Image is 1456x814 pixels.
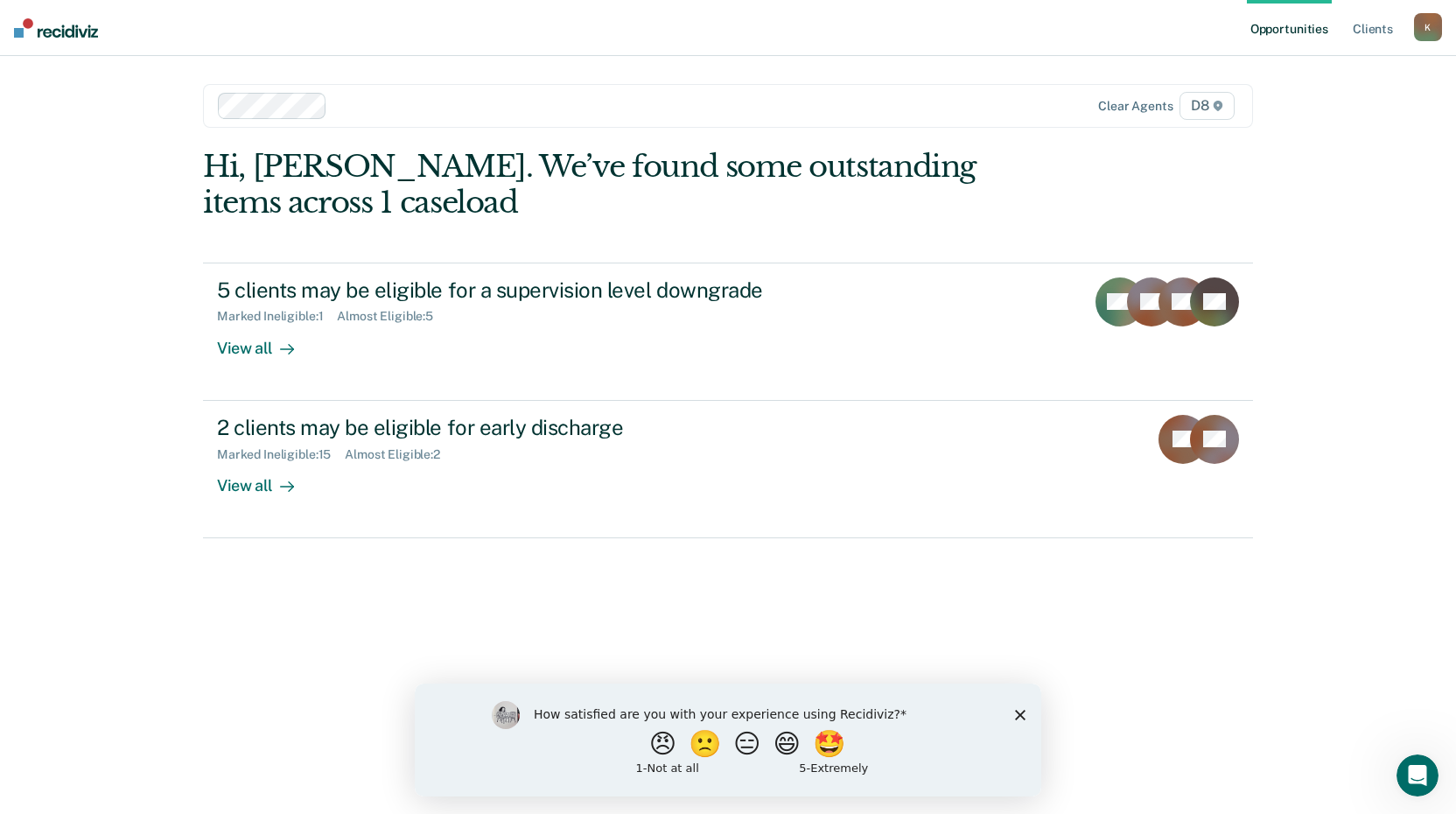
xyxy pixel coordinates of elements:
div: Marked Ineligible : 1 [217,309,337,324]
div: Almost Eligible : 5 [337,309,447,324]
div: Hi, [PERSON_NAME]. We’ve found some outstanding items across 1 caseload [203,149,1043,221]
div: View all [217,461,315,495]
img: Recidiviz [14,18,98,38]
iframe: Survey by Kim from Recidiviz [415,684,1041,796]
div: Almost Eligible : 2 [345,447,454,462]
a: 5 clients may be eligible for a supervision level downgradeMarked Ineligible:1Almost Eligible:5Vi... [203,263,1253,401]
a: 2 clients may be eligible for early dischargeMarked Ineligible:15Almost Eligible:2View all [203,401,1253,538]
span: D8 [1179,92,1235,120]
div: View all [217,324,315,358]
div: 5 clients may be eligible for a supervision level downgrade [217,277,831,303]
iframe: Intercom live chat [1396,754,1438,796]
div: Marked Ineligible : 15 [217,447,345,462]
div: 2 clients may be eligible for early discharge [217,415,831,440]
div: Clear agents [1098,99,1172,114]
button: K [1414,13,1442,41]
